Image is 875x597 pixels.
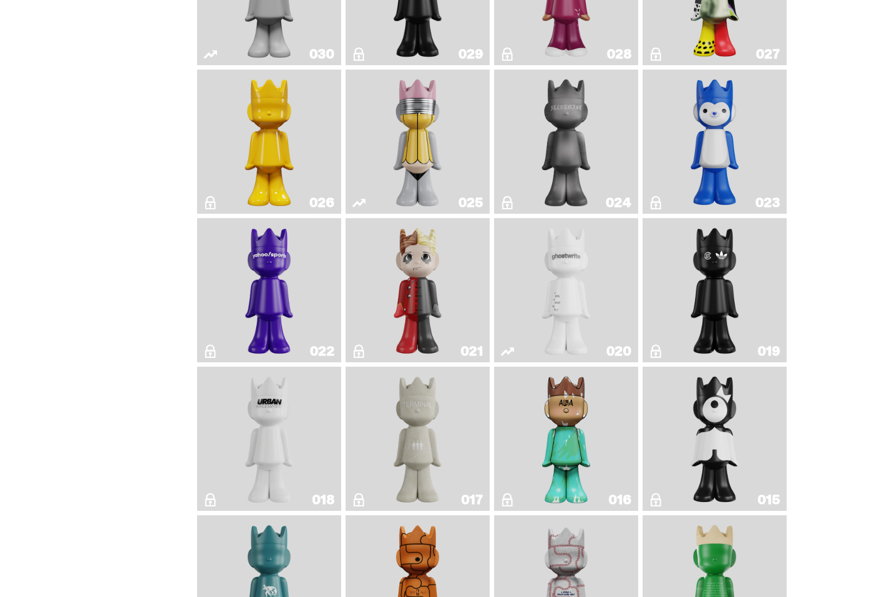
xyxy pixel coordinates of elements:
[309,47,335,61] div: 030
[608,493,632,506] div: 016
[240,371,299,506] img: U.N. (Black & White)
[204,74,335,209] a: Schrödinger's ghost: New Dawn
[352,223,483,358] a: Magic Man
[380,74,456,209] img: No. 2 Pencil
[231,74,307,209] img: Schrödinger's ghost: New Dawn
[501,223,632,358] a: ghost
[389,223,447,358] img: Magic Man
[606,345,632,358] div: 020
[607,47,632,61] div: 028
[686,371,744,506] img: Quest
[528,74,604,209] img: Alchemist
[389,371,447,506] img: Terminal 27
[458,47,483,61] div: 029
[649,371,780,506] a: Quest
[240,223,299,358] img: Yahoo!
[755,196,780,209] div: 023
[460,345,483,358] div: 021
[649,223,780,358] a: Year of the Dragon
[756,47,780,61] div: 027
[501,74,632,209] a: Alchemist
[461,493,483,506] div: 017
[686,74,744,209] img: Squish
[204,371,335,506] a: U.N. (Black & White)
[501,371,632,506] a: ALBA
[686,223,744,358] img: Year of the Dragon
[606,196,632,209] div: 024
[352,371,483,506] a: Terminal 27
[312,493,335,506] div: 018
[757,493,780,506] div: 015
[310,345,335,358] div: 022
[458,196,483,209] div: 025
[309,196,335,209] div: 026
[204,223,335,358] a: Yahoo!
[649,74,780,209] a: Squish
[757,345,780,358] div: 019
[537,371,596,506] img: ALBA
[528,223,604,358] img: ghost
[352,74,483,209] a: No. 2 Pencil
